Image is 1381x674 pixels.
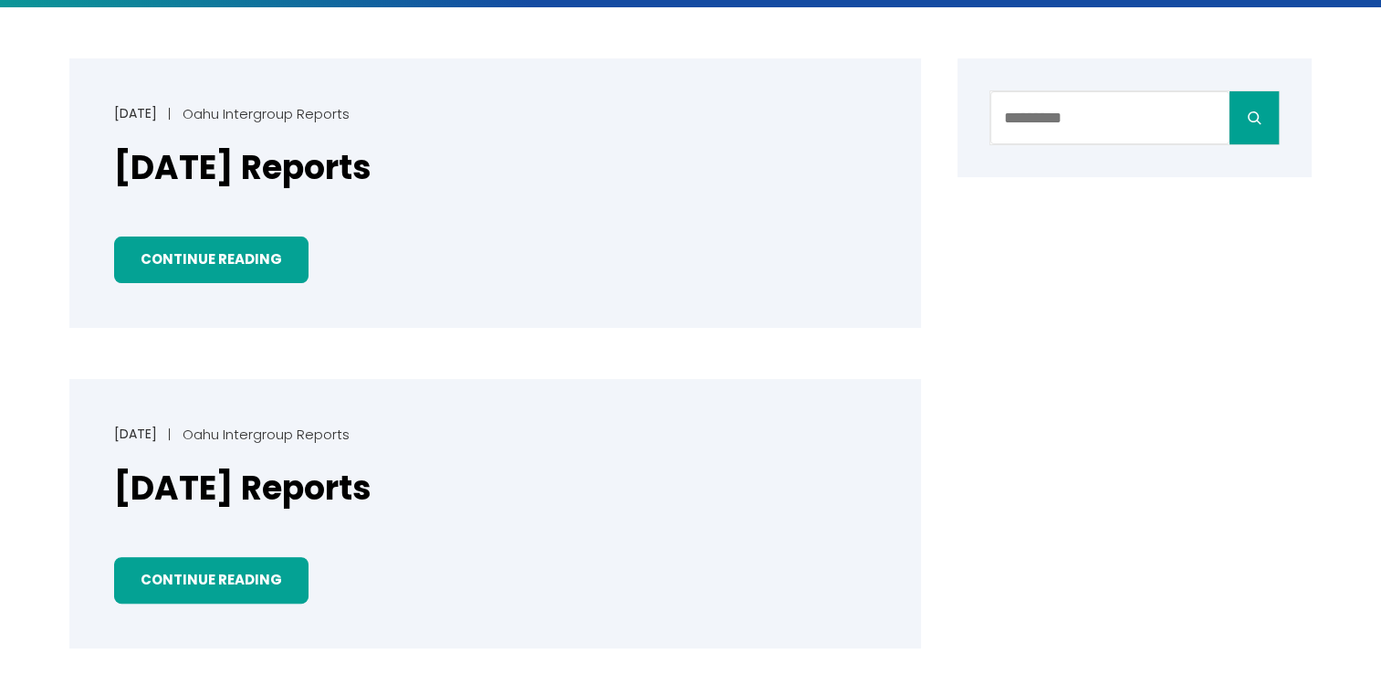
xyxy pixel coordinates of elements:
a: [DATE] Reports [114,467,371,511]
a: Oahu Intergroup Reports [183,425,350,444]
button: Search [1229,91,1279,144]
a: [DATE] [114,104,157,122]
a: Continue Reading [114,237,309,283]
a: [DATE] [114,425,157,443]
a: Oahu Intergroup Reports [183,104,350,123]
a: [DATE] Reports [114,146,371,191]
a: Continue Reading [114,557,309,604]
